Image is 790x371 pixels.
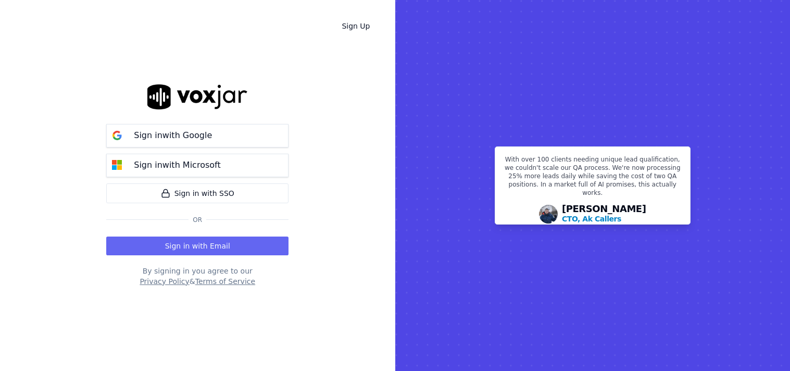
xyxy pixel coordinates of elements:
[106,154,289,177] button: Sign inwith Microsoft
[562,214,621,224] p: CTO, Ak Callers
[501,155,684,201] p: With over 100 clients needing unique lead qualification, we couldn't scale our QA process. We're ...
[539,205,558,224] img: Avatar
[107,125,128,146] img: google Sign in button
[134,159,220,171] p: Sign in with Microsoft
[134,129,212,142] p: Sign in with Google
[189,216,206,224] span: Or
[562,204,646,224] div: [PERSON_NAME]
[107,155,128,176] img: microsoft Sign in button
[106,266,289,287] div: By signing in you agree to our &
[147,84,247,109] img: logo
[106,183,289,203] a: Sign in with SSO
[195,276,255,287] button: Terms of Service
[106,124,289,147] button: Sign inwith Google
[140,276,189,287] button: Privacy Policy
[333,17,378,35] a: Sign Up
[106,237,289,255] button: Sign in with Email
